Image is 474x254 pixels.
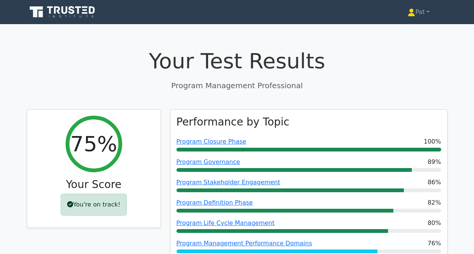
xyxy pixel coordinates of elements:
a: Program Life Cycle Management [176,219,275,226]
span: 80% [428,219,441,228]
a: Program Closure Phase [176,138,246,145]
a: Program Governance [176,158,240,165]
span: 86% [428,178,441,187]
span: 100% [424,137,441,146]
a: Program Management Performance Domains [176,240,312,247]
a: Pat [390,5,447,20]
h3: Your Score [33,178,155,191]
a: Program Stakeholder Engagement [176,179,280,186]
p: Program Management Professional [27,80,448,91]
a: Program Definition Phase [176,199,253,206]
h3: Performance by Topic [176,116,290,129]
span: 82% [428,198,441,207]
h1: Your Test Results [27,48,448,73]
div: You're on track! [61,194,127,216]
h2: 75% [70,131,117,156]
span: 76% [428,239,441,248]
span: 89% [428,158,441,167]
